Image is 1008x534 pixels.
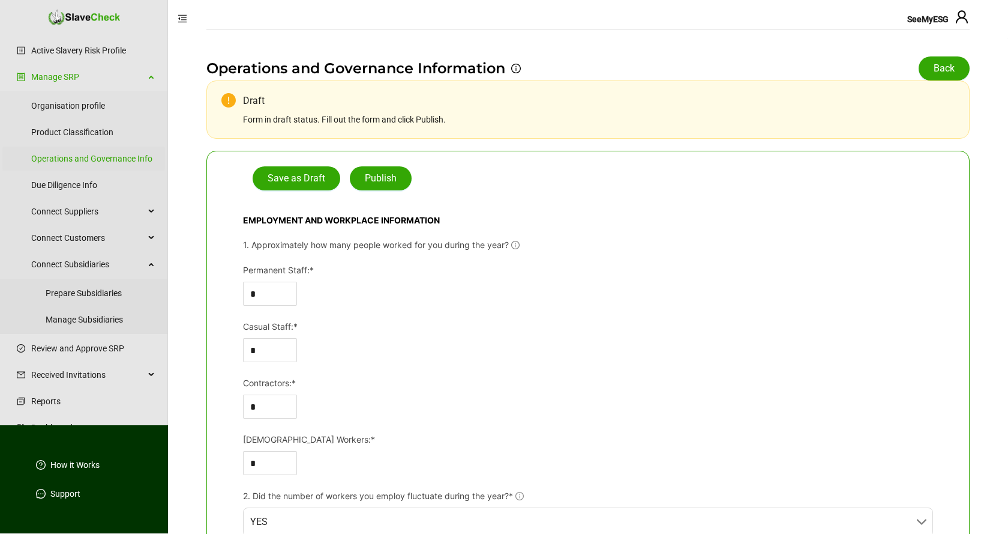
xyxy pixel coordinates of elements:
span: mail [17,371,25,379]
span: user [955,10,969,24]
button: Save as Draft [253,166,340,190]
a: Active Slavery Risk Profile [31,38,155,62]
iframe: Intercom live chat [967,493,996,522]
a: Operations and Governance Info [31,147,155,171]
span: Back [934,61,955,76]
span: menu-fold [178,14,187,23]
span: Connect Suppliers [31,199,145,223]
span: EMPLOYMENT AND WORKPLACE INFORMATION [243,215,440,225]
span: Publish [365,171,397,186]
span: exclamation-circle [221,93,236,108]
span: question-circle [36,460,46,470]
a: Product Classification [31,120,155,144]
label: Seasonal Workers:* [243,433,383,446]
h1: Operations and Governance Information [206,59,970,78]
a: Review and Approve SRP [31,336,155,360]
span: message [36,489,46,499]
span: info-circle [511,64,521,73]
a: Manage SRP [31,65,145,89]
input: Seasonal Workers:* [244,452,296,475]
span: Received Invitations [31,363,145,387]
a: Support [50,488,80,500]
button: Back [919,56,970,80]
input: Contractors:* [244,395,296,418]
a: Dashboard [31,416,155,440]
input: Casual Staff:* [244,339,296,362]
a: Organisation profile [31,94,155,118]
span: Connect Subsidiaries [31,252,145,276]
a: Reports [31,389,155,413]
span: 1. Approximately how many people worked for you during the year? [243,240,509,250]
a: How it Works [50,459,100,471]
input: Permanent Staff:* [244,282,296,305]
a: Manage Subsidiaries [46,308,155,332]
a: Prepare Subsidiaries [46,281,155,305]
a: Due Diligence Info [31,173,155,197]
span: SeeMyESG [907,14,949,24]
label: 2. Did the number of workers you employ fluctuate during the year?* [243,490,532,503]
label: Casual Staff:* [243,320,306,333]
span: info-circle [515,492,524,500]
div: Draft [243,93,955,108]
button: Publish [350,166,412,190]
span: Connect Customers [31,226,145,250]
span: Save as Draft [268,171,325,186]
span: info-circle [511,241,520,249]
label: Permanent Staff:* [243,264,322,277]
div: Form in draft status. Fill out the form and click Publish. [243,113,955,126]
span: group [17,73,25,81]
label: Contractors:* [243,377,304,390]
